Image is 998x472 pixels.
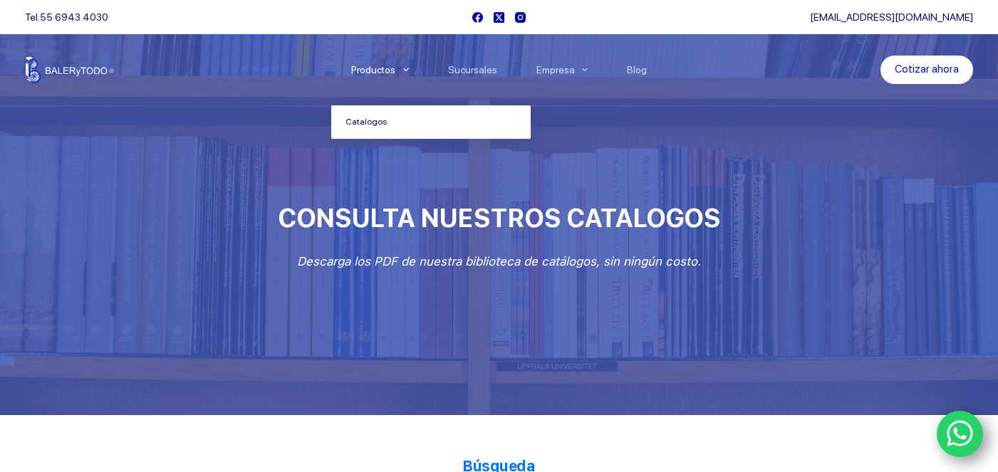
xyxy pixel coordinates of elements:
[472,12,483,23] a: Facebook
[880,56,973,84] a: Cotizar ahora
[515,12,526,23] a: Instagram
[278,203,720,234] span: CONSULTA NUESTROS CATALOGOS
[494,12,504,23] a: X (Twitter)
[25,11,108,23] span: Tel.
[297,254,701,268] em: Descarga los PDF de nuestra biblioteca de catálogos, sin ningún costo.
[937,411,984,458] a: WhatsApp
[25,56,114,83] img: Balerytodo
[331,34,667,105] nav: Menu Principal
[810,11,973,23] a: [EMAIL_ADDRESS][DOMAIN_NAME]
[331,106,531,139] a: Catalogos
[40,11,108,23] a: 55 6943 4030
